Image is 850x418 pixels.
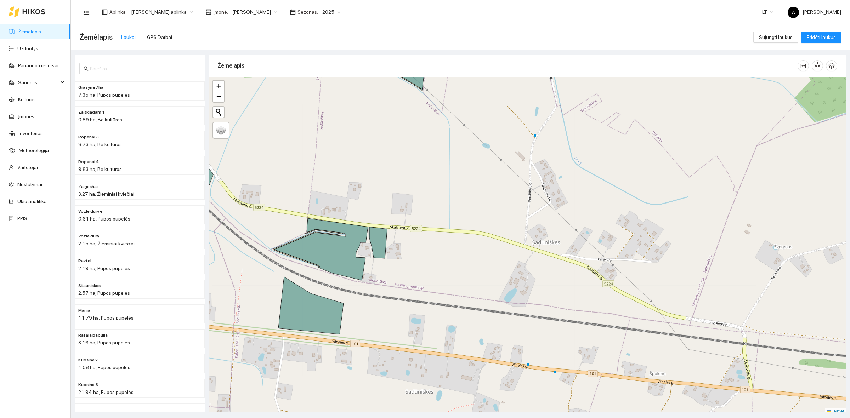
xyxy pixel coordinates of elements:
[78,332,108,339] span: Rafala babulia
[753,34,798,40] a: Sujungti laukus
[109,8,127,16] span: Aplinka :
[17,182,42,187] a: Nustatymai
[762,7,773,17] span: LT
[297,8,318,16] span: Sezonas :
[78,92,130,98] span: 7.35 ha, Pupos pupelės
[788,9,841,15] span: [PERSON_NAME]
[213,81,224,91] a: Zoom in
[90,65,196,73] input: Paieška
[78,307,90,314] span: Mania
[753,32,798,43] button: Sujungti laukus
[102,9,108,15] span: layout
[213,107,224,118] button: Initiate a new search
[121,33,136,41] div: Laukai
[213,122,229,138] a: Layers
[78,166,122,172] span: 9.83 ha, Be kultūros
[18,75,58,90] span: Sandėlis
[78,134,99,141] span: Ropenai 3
[78,365,130,370] span: 1.58 ha, Pupos pupelės
[798,60,809,71] button: column-width
[79,5,93,19] button: menu-fold
[78,159,99,165] span: Ropenai 4
[78,389,134,395] span: 21.94 ha, Pupos pupelės
[78,233,99,240] span: Vozle dury
[213,8,228,16] span: Įmonė :
[17,165,38,170] a: Vartotojai
[213,91,224,102] a: Zoom out
[78,340,130,345] span: 3.16 ha, Pupos pupelės
[79,32,113,43] span: Žemėlapis
[801,32,841,43] button: Pridėti laukus
[17,216,27,221] a: PPIS
[78,315,134,321] span: 11.79 ha, Pupos pupelės
[78,357,98,363] span: Kuosine 2
[18,114,34,119] a: Įmonės
[78,109,105,116] span: Za skladam 1
[801,34,841,40] a: Pridėti laukus
[78,208,103,215] span: Vozle dury +
[798,63,809,69] span: column-width
[78,216,130,222] span: 0.61 ha, Pupos pupelės
[216,92,221,101] span: −
[84,66,89,71] span: search
[216,81,221,90] span: +
[131,7,193,17] span: Jerzy Gvozdovicz aplinka
[217,56,798,76] div: Žemėlapis
[78,241,135,246] span: 2.15 ha, Žieminiai kviečiai
[17,46,38,51] a: Užduotys
[827,409,844,414] a: Leaflet
[78,258,91,264] span: Pavtel
[290,9,296,15] span: calendar
[78,290,130,296] span: 2.57 ha, Pupos pupelės
[759,33,793,41] span: Sujungti laukus
[19,148,49,153] a: Meteorologija
[18,97,36,102] a: Kultūros
[78,142,122,147] span: 8.73 ha, Be kultūros
[78,191,134,197] span: 3.27 ha, Žieminiai kviečiai
[18,29,41,34] a: Žemėlapis
[206,9,211,15] span: shop
[78,84,103,91] span: Grazyna 7ha
[19,131,43,136] a: Inventorius
[78,265,130,271] span: 2.19 ha, Pupos pupelės
[78,382,98,388] span: Kuosinė 3
[147,33,172,41] div: GPS Darbai
[792,7,795,18] span: A
[83,9,90,15] span: menu-fold
[78,183,98,190] span: Za geshai
[18,63,58,68] a: Panaudoti resursai
[322,7,341,17] span: 2025
[78,282,101,289] span: Stauniskes
[78,117,122,122] span: 0.89 ha, Be kultūros
[17,199,47,204] a: Ūkio analitika
[232,7,277,17] span: Jerzy Gvozdovič
[807,33,836,41] span: Pridėti laukus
